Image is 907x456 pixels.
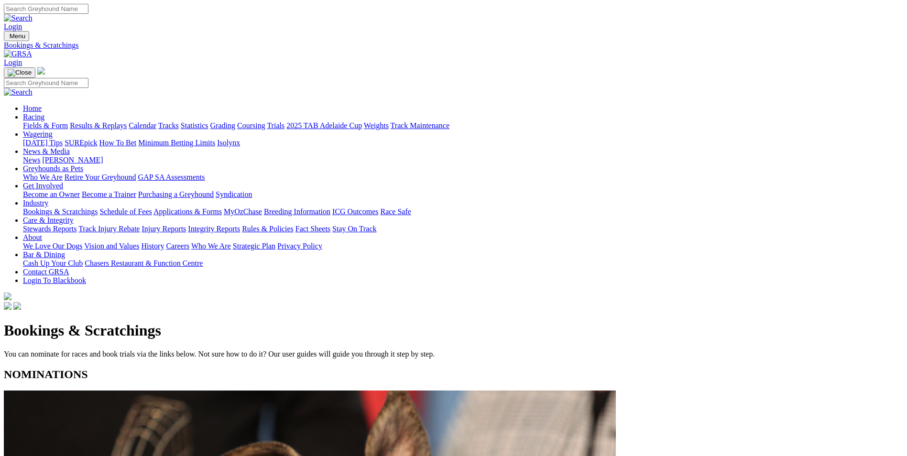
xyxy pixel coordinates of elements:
[13,302,21,310] img: twitter.svg
[23,164,83,173] a: Greyhounds as Pets
[8,69,32,76] img: Close
[23,259,83,267] a: Cash Up Your Club
[217,139,240,147] a: Isolynx
[4,14,33,22] img: Search
[23,147,70,155] a: News & Media
[23,242,903,250] div: About
[23,233,42,241] a: About
[142,225,186,233] a: Injury Reports
[4,322,903,339] h1: Bookings & Scratchings
[4,4,88,14] input: Search
[23,139,903,147] div: Wagering
[332,225,376,233] a: Stay On Track
[4,22,22,31] a: Login
[23,216,74,224] a: Care & Integrity
[23,182,63,190] a: Get Involved
[23,173,903,182] div: Greyhounds as Pets
[267,121,284,130] a: Trials
[99,207,152,216] a: Schedule of Fees
[277,242,322,250] a: Privacy Policy
[166,242,189,250] a: Careers
[216,190,252,198] a: Syndication
[82,190,136,198] a: Become a Trainer
[23,104,42,112] a: Home
[4,368,903,381] h2: NOMINATIONS
[23,121,68,130] a: Fields & Form
[85,259,203,267] a: Chasers Restaurant & Function Centre
[23,207,98,216] a: Bookings & Scratchings
[37,67,45,75] img: logo-grsa-white.png
[181,121,208,130] a: Statistics
[65,173,136,181] a: Retire Your Greyhound
[380,207,411,216] a: Race Safe
[364,121,389,130] a: Weights
[23,276,86,284] a: Login To Blackbook
[23,207,903,216] div: Industry
[242,225,294,233] a: Rules & Policies
[286,121,362,130] a: 2025 TAB Adelaide Cup
[10,33,25,40] span: Menu
[23,225,76,233] a: Stewards Reports
[99,139,137,147] a: How To Bet
[23,190,903,199] div: Get Involved
[23,113,44,121] a: Racing
[65,139,97,147] a: SUREpick
[391,121,449,130] a: Track Maintenance
[4,78,88,88] input: Search
[237,121,265,130] a: Coursing
[23,173,63,181] a: Who We Are
[23,268,69,276] a: Contact GRSA
[84,242,139,250] a: Vision and Values
[23,121,903,130] div: Racing
[23,139,63,147] a: [DATE] Tips
[153,207,222,216] a: Applications & Forms
[295,225,330,233] a: Fact Sheets
[4,31,29,41] button: Toggle navigation
[4,350,903,358] p: You can nominate for races and book trials via the links below. Not sure how to do it? Our user g...
[4,293,11,300] img: logo-grsa-white.png
[138,190,214,198] a: Purchasing a Greyhound
[264,207,330,216] a: Breeding Information
[158,121,179,130] a: Tracks
[23,242,82,250] a: We Love Our Dogs
[70,121,127,130] a: Results & Replays
[191,242,231,250] a: Who We Are
[129,121,156,130] a: Calendar
[4,58,22,66] a: Login
[23,156,40,164] a: News
[4,50,32,58] img: GRSA
[210,121,235,130] a: Grading
[23,156,903,164] div: News & Media
[4,88,33,97] img: Search
[78,225,140,233] a: Track Injury Rebate
[138,139,215,147] a: Minimum Betting Limits
[23,225,903,233] div: Care & Integrity
[23,199,48,207] a: Industry
[23,190,80,198] a: Become an Owner
[233,242,275,250] a: Strategic Plan
[23,250,65,259] a: Bar & Dining
[188,225,240,233] a: Integrity Reports
[23,130,53,138] a: Wagering
[138,173,205,181] a: GAP SA Assessments
[4,67,35,78] button: Toggle navigation
[4,302,11,310] img: facebook.svg
[332,207,378,216] a: ICG Outcomes
[141,242,164,250] a: History
[42,156,103,164] a: [PERSON_NAME]
[23,259,903,268] div: Bar & Dining
[4,41,903,50] a: Bookings & Scratchings
[224,207,262,216] a: MyOzChase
